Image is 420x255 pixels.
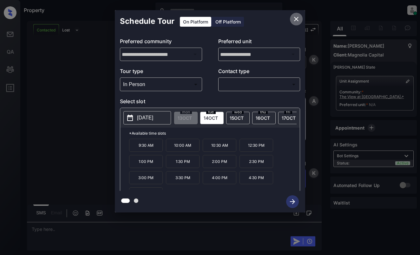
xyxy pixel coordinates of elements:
[240,139,273,152] p: 12:30 PM
[129,187,163,200] p: 5:00 PM
[129,171,163,184] p: 3:00 PM
[200,112,224,124] div: date-select
[256,115,270,121] span: 16 OCT
[203,139,236,152] p: 10:30 AM
[204,115,218,121] span: 14 OCT
[282,115,296,121] span: 17 OCT
[166,155,200,168] p: 1:30 PM
[232,110,244,114] span: wed
[218,37,300,48] p: Preferred unit
[240,171,273,184] p: 4:30 PM
[240,155,273,168] p: 2:30 PM
[115,10,180,32] h2: Schedule Tour
[290,13,303,25] button: close
[212,17,244,27] div: Off Platform
[278,112,302,124] div: date-select
[180,17,211,27] div: On Platform
[206,110,216,114] span: tue
[123,111,171,124] button: [DATE]
[129,128,300,139] p: *Available time slots
[218,67,300,77] p: Contact type
[284,110,292,114] span: fri
[226,112,250,124] div: date-select
[252,112,276,124] div: date-select
[137,114,153,122] p: [DATE]
[203,155,236,168] p: 2:00 PM
[120,67,202,77] p: Tour type
[258,110,268,114] span: thu
[230,115,244,121] span: 15 OCT
[121,79,200,90] div: In Person
[120,97,300,108] p: Select slot
[129,139,163,152] p: 9:30 AM
[203,171,236,184] p: 4:00 PM
[120,37,202,48] p: Preferred community
[166,171,200,184] p: 3:30 PM
[129,155,163,168] p: 1:00 PM
[166,139,200,152] p: 10:00 AM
